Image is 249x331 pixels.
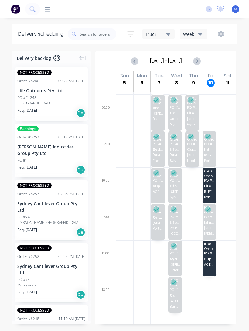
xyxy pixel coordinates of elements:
span: Order # 6182 [153,210,163,214]
div: 09:00 [95,141,116,178]
span: PO # 1201 [187,106,197,109]
span: Gymea [187,122,197,126]
div: Fri [208,73,213,79]
div: 08:00 [95,105,116,141]
span: Order # 6148 [170,210,180,214]
span: Order # 5906 [153,138,163,141]
span: Order # 6059 [170,247,180,251]
span: Order # 6219 [204,174,214,178]
div: 11:10 AM [DATE] [58,316,85,322]
span: [STREET_ADDRESS] [204,226,214,230]
div: PO #74 [17,214,30,220]
div: 11 [224,79,232,87]
span: Uloola Place [170,117,180,121]
div: Life Outdoors Pty Ltd [17,87,85,94]
span: Cash Sales [170,111,180,115]
div: Wed [171,73,182,79]
span: [STREET_ADDRESS] [153,153,163,157]
div: Del [76,165,85,174]
span: 12:00 - 13:00 [170,279,180,282]
span: Into Building & Design Pty Ltd [204,148,214,152]
span: PO # 69 [153,142,163,146]
div: Del [76,290,85,299]
div: Sat [224,73,232,79]
div: Mon [137,73,147,79]
span: 11:00 - 12:00 [170,242,180,246]
div: Order # 6280 [17,78,39,84]
div: [GEOGRAPHIC_DATA] [17,101,85,106]
span: Order # 6213 [187,138,197,141]
span: PO # Sandbar [204,142,214,146]
span: PO # 1103 [170,179,180,182]
div: 10 [207,79,215,87]
span: ACE GUTTERS - [GEOGRAPHIC_DATA] [204,263,214,266]
span: NOT PROCESSED [17,308,52,313]
div: Order # 6248 [17,316,39,322]
span: Sylvania [170,195,180,199]
span: 29 [53,55,60,61]
span: Sydney Cantilever Group Pty Ltd [153,148,163,152]
div: Thu [189,73,198,79]
span: 14 Bundeena Dr [170,299,180,303]
img: Factory [11,5,20,14]
span: [GEOGRAPHIC_DATA] [170,232,180,235]
span: Life Outdoors Pty Ltd [204,220,214,224]
span: 07:00 - 08:00 [153,97,163,100]
div: 7 [155,79,163,87]
div: Week [183,31,201,37]
span: Bonnet Bay [204,195,214,199]
div: Order # 6252 [17,254,39,259]
span: Life Outdoors Pty Ltd [170,148,180,152]
span: Delivery backlog [17,55,51,61]
span: Bros Built [153,106,163,110]
div: PO #73 [17,277,30,282]
span: Req. [DATE] [17,108,37,113]
span: [STREET_ADDRESS][PERSON_NAME] [170,263,180,266]
span: 09:00 - 10:00 [204,169,214,173]
div: PO ##1248 [17,95,36,101]
span: On Point Building Pty Ltd [153,215,163,219]
div: 8 [172,79,180,87]
div: Sydney Cantilever Group Pty Ltd [17,263,85,276]
span: Req. [DATE] [17,165,37,170]
span: Req. [DATE] [17,289,37,295]
span: NOT PROCESSED [17,245,52,251]
span: ACE GUTTERS - [GEOGRAPHIC_DATA] [153,190,163,193]
span: Heathcote [187,159,197,162]
div: Order # 6253 [17,191,39,197]
span: M [234,6,237,12]
span: Order # 6159 [170,101,180,105]
div: 02:24 PM [DATE] [58,254,85,259]
span: Cash Sales [170,293,180,297]
span: 09:00 - 10:00 [170,169,180,173]
input: Search for orders [80,28,116,40]
div: 10:00 [95,178,116,214]
span: 10:00 - 11:00 [170,206,180,210]
div: Del [76,108,85,118]
span: 08:00 - 09:00 [170,133,180,137]
span: 28 Paringa Pl [170,226,180,230]
div: 12:00 [95,251,116,287]
span: Flashings [17,126,39,131]
div: PO # [17,158,26,163]
div: Del [76,228,85,237]
span: Life Outdoors Pty Ltd [187,111,197,115]
span: Supplier Pick Ups [153,184,163,188]
span: PO # [PERSON_NAME] [170,106,180,109]
span: [STREET_ADDRESS] [187,153,197,157]
span: PO # 1222 [170,215,180,219]
span: 07:00 - 08:00 [170,97,180,100]
span: PO # ACE PICKUPS [DATE] [153,179,163,182]
span: Life Outdoors Pty Ltd [170,184,180,188]
span: PO # #952 [204,179,214,182]
button: Truck [142,29,175,39]
div: Sydney Cantilever Group Pty Ltd [17,200,85,213]
span: [STREET_ADDRESS] [187,117,197,121]
span: Order # 6165 [204,210,214,214]
div: Order # 6257 [17,135,39,140]
div: Sun [120,73,129,79]
div: 13:00 [95,287,116,323]
div: [PERSON_NAME] Industries Group Pty Ltd [17,144,85,156]
span: Elderslie (Narellan) [170,268,180,272]
span: Order # 2156 [204,247,214,251]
